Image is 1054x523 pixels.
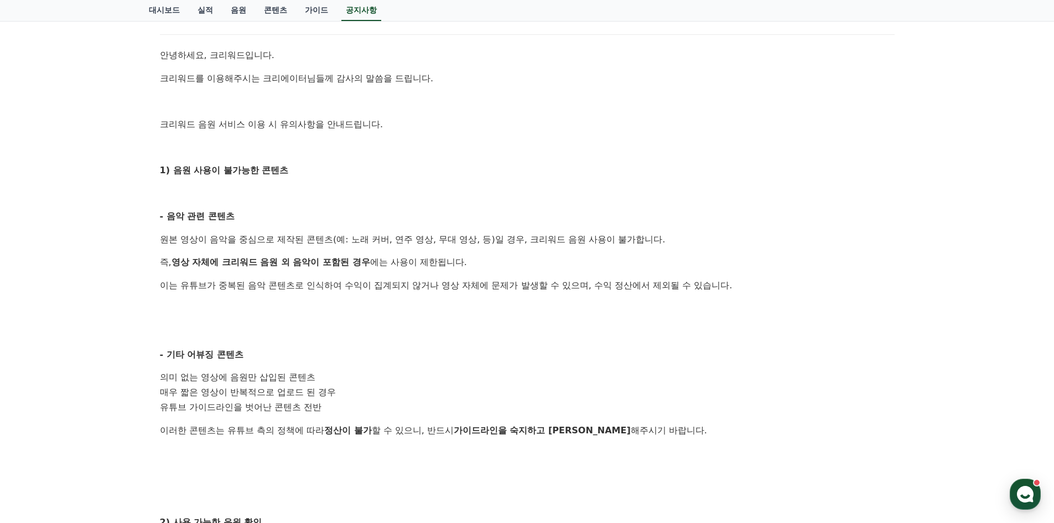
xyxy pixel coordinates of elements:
strong: 가이드라인을 숙지하고 [PERSON_NAME] [454,425,631,436]
p: 안녕하세요, 크리워드입니다. [160,48,895,63]
span: 홈 [35,367,41,376]
li: 의미 없는 영상에 음원만 삽입된 콘텐츠 [160,370,895,385]
p: 원본 영상이 음악을 중심으로 제작된 콘텐츠(예: 노래 커버, 연주 영상, 무대 영상, 등)일 경우, 크리워드 음원 사용이 불가합니다. [160,232,895,247]
p: 이는 유튜브가 중복된 음악 콘텐츠로 인식하여 수익이 집계되지 않거나 영상 자체에 문제가 발생할 수 있으며, 수익 정산에서 제외될 수 있습니다. [160,278,895,293]
strong: - 기타 어뷰징 콘텐츠 [160,349,243,360]
span: 대화 [101,368,115,377]
li: 매우 짧은 영상이 반복적으로 업로드 된 경우 [160,385,895,400]
strong: - 음악 관련 콘텐츠 [160,211,235,221]
span: 설정 [171,367,184,376]
p: 이러한 콘텐츠는 유튜브 측의 정책에 따라 할 수 있으니, 반드시 해주시기 바랍니다. [160,423,895,438]
a: 대화 [73,351,143,379]
strong: 정산이 불가 [324,425,372,436]
strong: 영상 자체에 크리워드 음원 외 음악이 포함된 경우 [172,257,370,267]
p: 즉, 에는 사용이 제한됩니다. [160,255,895,270]
a: 홈 [3,351,73,379]
strong: 1) 음원 사용이 불가능한 콘텐츠 [160,165,289,175]
p: 크리워드를 이용해주시는 크리에이터님들께 감사의 말씀을 드립니다. [160,71,895,86]
li: 유튜브 가이드라인을 벗어난 콘텐츠 전반 [160,400,895,415]
a: 설정 [143,351,212,379]
p: 크리워드 음원 서비스 이용 시 유의사항을 안내드립니다. [160,117,895,132]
